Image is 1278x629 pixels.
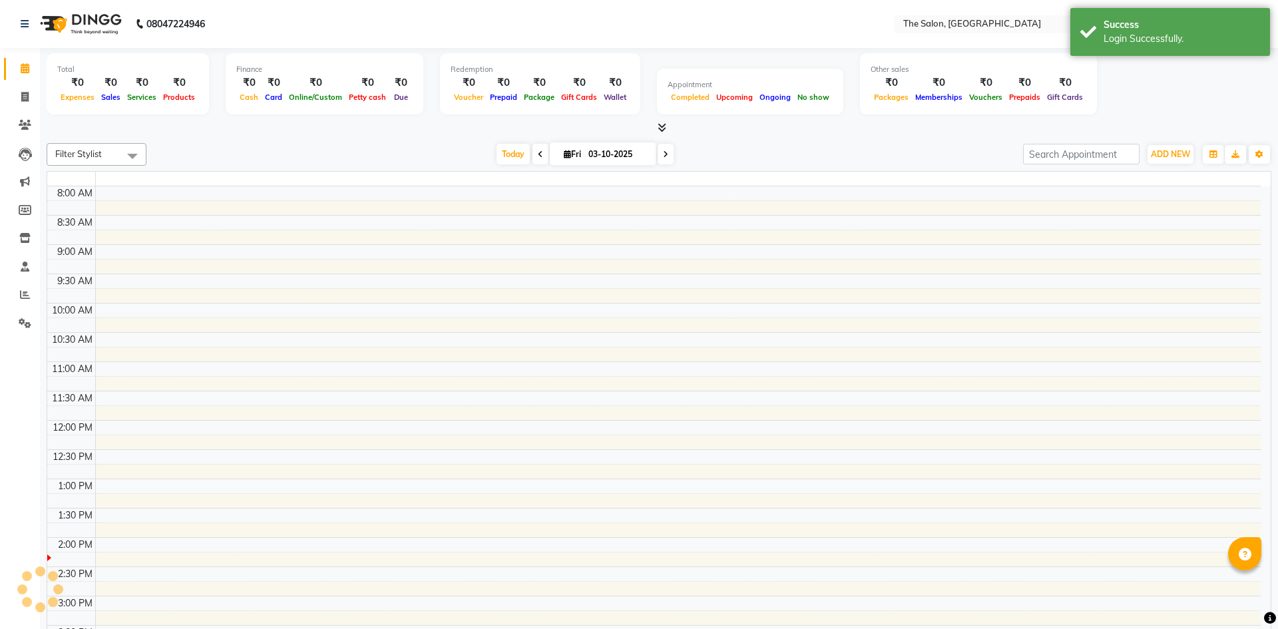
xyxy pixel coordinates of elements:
div: ₹0 [600,75,630,91]
span: Packages [871,93,912,102]
div: ₹0 [966,75,1006,91]
span: ADD NEW [1151,149,1190,159]
div: ₹0 [1006,75,1044,91]
span: Today [497,144,530,164]
span: Online/Custom [286,93,345,102]
div: ₹0 [98,75,124,91]
div: ₹0 [286,75,345,91]
img: logo [34,5,125,43]
div: Login Successfully. [1104,32,1260,46]
div: Redemption [451,64,630,75]
span: Voucher [451,93,487,102]
div: ₹0 [451,75,487,91]
span: Sales [98,93,124,102]
div: ₹0 [871,75,912,91]
div: ₹0 [345,75,389,91]
span: Services [124,93,160,102]
span: Prepaid [487,93,521,102]
div: 1:30 PM [55,509,95,523]
div: 1:00 PM [55,479,95,493]
div: 2:30 PM [55,567,95,581]
span: Expenses [57,93,98,102]
span: Wallet [600,93,630,102]
div: 11:30 AM [49,391,95,405]
div: Finance [236,64,413,75]
div: Other sales [871,64,1086,75]
span: Cash [236,93,262,102]
div: 3:00 PM [55,596,95,610]
div: ₹0 [487,75,521,91]
span: Due [391,93,411,102]
div: 8:30 AM [55,216,95,230]
div: ₹0 [57,75,98,91]
div: 9:00 AM [55,245,95,259]
b: 08047224946 [146,5,205,43]
span: Package [521,93,558,102]
div: ₹0 [558,75,600,91]
div: 2:00 PM [55,538,95,552]
div: 8:00 AM [55,186,95,200]
span: Completed [668,93,713,102]
div: Appointment [668,79,833,91]
div: Success [1104,18,1260,32]
div: 10:00 AM [49,304,95,317]
span: Products [160,93,198,102]
span: Vouchers [966,93,1006,102]
div: 9:30 AM [55,274,95,288]
span: Memberships [912,93,966,102]
span: Gift Cards [558,93,600,102]
div: ₹0 [1044,75,1086,91]
span: Card [262,93,286,102]
div: Total [57,64,198,75]
div: 12:00 PM [50,421,95,435]
div: ₹0 [521,75,558,91]
div: ₹0 [124,75,160,91]
span: Ongoing [756,93,794,102]
span: Fri [560,149,584,159]
div: 11:00 AM [49,362,95,376]
span: Gift Cards [1044,93,1086,102]
span: Petty cash [345,93,389,102]
input: Search Appointment [1023,144,1140,164]
div: 10:30 AM [49,333,95,347]
span: No show [794,93,833,102]
span: Upcoming [713,93,756,102]
div: ₹0 [389,75,413,91]
span: Filter Stylist [55,148,102,159]
div: ₹0 [262,75,286,91]
div: ₹0 [912,75,966,91]
div: ₹0 [236,75,262,91]
button: ADD NEW [1148,145,1193,164]
span: Prepaids [1006,93,1044,102]
div: ₹0 [160,75,198,91]
div: 12:30 PM [50,450,95,464]
input: 2025-10-03 [584,144,651,164]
